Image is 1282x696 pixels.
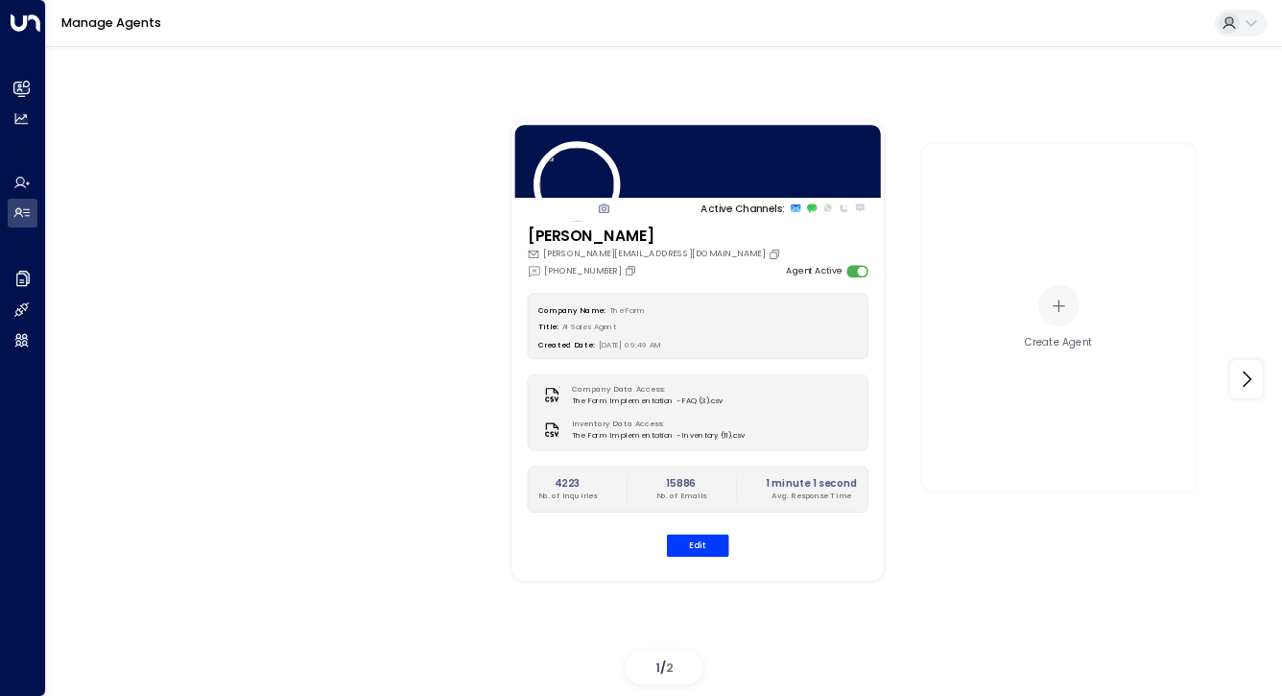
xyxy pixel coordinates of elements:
[572,430,745,442] span: The Farm Implementation - Inventory (11).csv
[528,264,640,278] div: [PHONE_NUMBER]
[769,248,784,260] button: Copy
[528,226,784,248] h3: [PERSON_NAME]
[609,304,646,314] span: The Farm
[666,660,674,676] span: 2
[786,265,842,278] label: Agent Active
[766,475,858,490] h2: 1 minute 1 second
[700,201,784,215] p: Active Channels:
[538,322,558,331] label: Title:
[766,491,858,502] p: Avg. Response Time
[534,141,620,228] img: 5_headshot.jpg
[656,475,706,490] h2: 15886
[538,304,605,314] label: Company Name:
[626,651,702,684] div: /
[572,396,723,407] span: The Farm Implementation - FAQ (3).csv
[572,419,739,430] label: Inventory Data Access:
[538,475,597,490] h2: 4223
[1025,335,1092,349] div: Create Agent
[538,339,595,348] label: Created Date:
[528,248,784,261] div: [PERSON_NAME][EMAIL_ADDRESS][DOMAIN_NAME]
[538,491,597,502] p: No. of Inquiries
[61,14,161,31] a: Manage Agents
[667,534,729,556] button: Edit
[656,491,706,502] p: No. of Emails
[624,265,639,277] button: Copy
[562,322,617,331] span: AI Sales Agent
[599,339,661,348] span: [DATE] 09:49 AM
[572,384,717,396] label: Company Data Access:
[655,660,660,676] span: 1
